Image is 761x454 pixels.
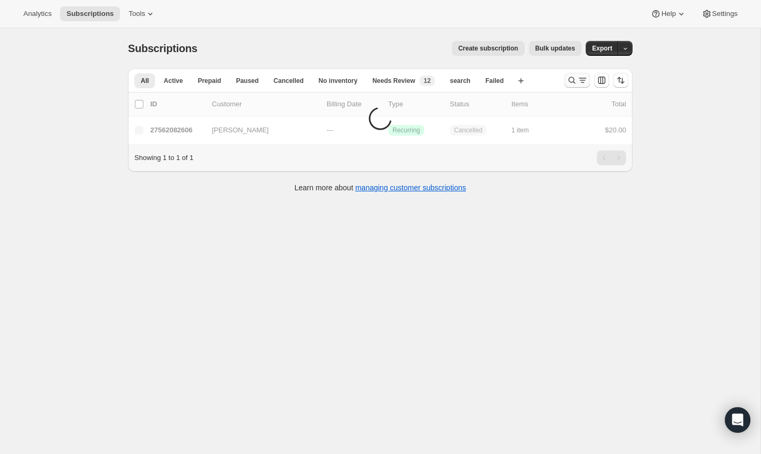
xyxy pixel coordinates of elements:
[452,41,525,56] button: Create subscription
[372,77,415,85] span: Needs Review
[355,183,466,192] a: managing customer subscriptions
[128,43,198,54] span: Subscriptions
[424,77,431,85] span: 12
[273,77,304,85] span: Cancelled
[586,41,619,56] button: Export
[66,10,114,18] span: Subscriptions
[23,10,52,18] span: Analytics
[450,77,471,85] span: search
[613,73,628,88] button: Sort the results
[17,6,58,21] button: Analytics
[644,6,692,21] button: Help
[134,153,193,163] p: Showing 1 to 1 of 1
[535,44,575,53] span: Bulk updates
[725,407,750,433] div: Open Intercom Messenger
[164,77,183,85] span: Active
[295,182,466,193] p: Learn more about
[60,6,120,21] button: Subscriptions
[592,44,612,53] span: Export
[695,6,744,21] button: Settings
[712,10,738,18] span: Settings
[661,10,676,18] span: Help
[141,77,149,85] span: All
[236,77,259,85] span: Paused
[594,73,609,88] button: Customize table column order and visibility
[458,44,518,53] span: Create subscription
[319,77,357,85] span: No inventory
[122,6,162,21] button: Tools
[565,73,590,88] button: Search and filter results
[485,77,504,85] span: Failed
[529,41,582,56] button: Bulk updates
[198,77,221,85] span: Prepaid
[597,150,626,165] nav: Pagination
[129,10,145,18] span: Tools
[512,73,529,88] button: Create new view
